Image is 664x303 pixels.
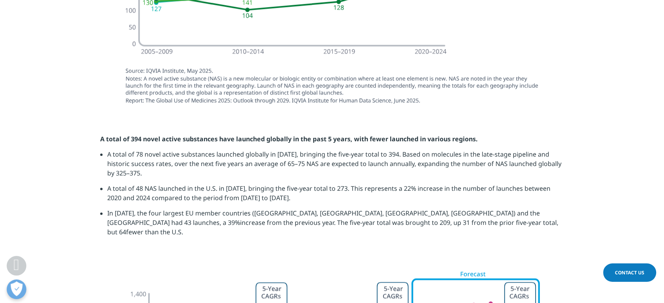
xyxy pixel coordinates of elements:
li: In [DATE], the four largest EU member countries ([GEOGRAPHIC_DATA], [GEOGRAPHIC_DATA], [GEOGRAPHI... [107,208,564,243]
button: Open Preferences [7,279,26,299]
strong: A total of 394 novel active substances have launched globally in the past 5 years, with fewer lau... [100,135,478,143]
li: A total of 78 novel active substances launched globally in [DATE], bringing the five-year total t... [107,150,564,184]
span: Contact Us [615,269,644,276]
a: Contact Us [603,263,656,282]
li: A total of 48 NAS launched in the U.S. in [DATE], bringing the five-year total to 273. This repre... [107,184,564,208]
